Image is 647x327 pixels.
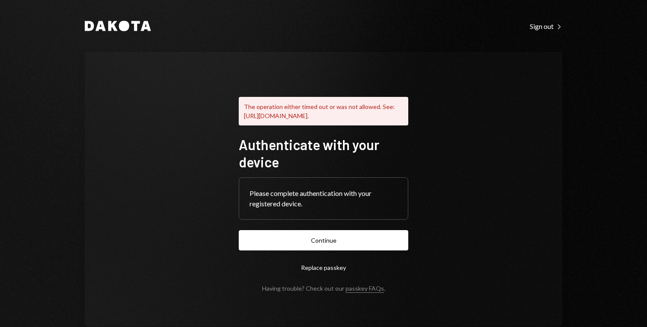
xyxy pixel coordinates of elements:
div: Having trouble? Check out our . [262,285,385,292]
div: Please complete authentication with your registered device. [250,188,397,209]
div: Sign out [530,22,562,31]
button: Replace passkey [239,257,408,278]
a: passkey FAQs [346,285,384,293]
h1: Authenticate with your device [239,136,408,170]
a: Sign out [530,21,562,31]
button: Continue [239,230,408,250]
div: The operation either timed out or was not allowed. See: [URL][DOMAIN_NAME]. [239,97,408,125]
